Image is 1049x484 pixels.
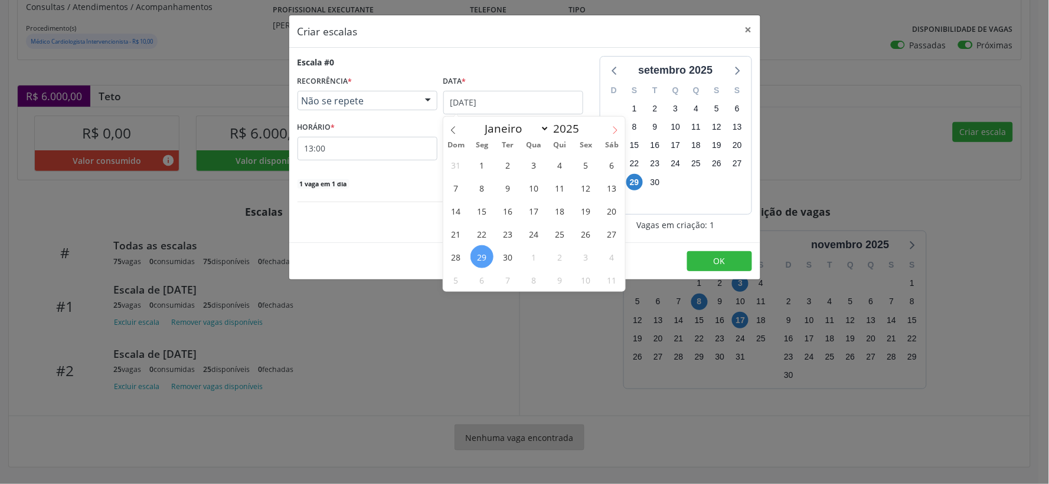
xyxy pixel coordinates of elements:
[647,156,664,172] span: terça-feira, 23 de setembro de 2025
[667,156,684,172] span: quarta-feira, 24 de setembro de 2025
[470,153,494,176] span: Setembro 1, 2025
[574,222,597,245] span: Setembro 26, 2025
[624,81,645,100] div: S
[470,222,494,245] span: Setembro 22, 2025
[496,245,519,268] span: Setembro 30, 2025
[600,199,623,222] span: Setembro 20, 2025
[548,153,571,176] span: Setembro 4, 2025
[600,268,623,291] span: Outubro 11, 2025
[600,176,623,199] span: Setembro 13, 2025
[445,268,468,291] span: Outubro 5, 2025
[600,153,623,176] span: Setembro 6, 2025
[600,219,752,231] div: Vagas em criação: 1
[626,119,643,136] span: segunda-feira, 8 de setembro de 2025
[298,118,335,137] label: HORÁRIO
[647,119,664,136] span: terça-feira, 9 de setembro de 2025
[522,268,545,291] span: Outubro 8, 2025
[302,95,413,107] span: Não se repete
[687,251,752,271] button: OK
[548,222,571,245] span: Setembro 25, 2025
[445,222,468,245] span: Setembro 21, 2025
[626,156,643,172] span: segunda-feira, 22 de setembro de 2025
[496,153,519,176] span: Setembro 2, 2025
[470,199,494,222] span: Setembro 15, 2025
[550,121,589,136] input: Year
[737,15,760,44] button: Close
[445,153,468,176] span: Agosto 31, 2025
[729,156,746,172] span: sábado, 27 de setembro de 2025
[729,119,746,136] span: sábado, 13 de setembro de 2025
[574,268,597,291] span: Outubro 10, 2025
[604,81,625,100] div: D
[633,62,717,78] div: setembro 2025
[574,245,597,268] span: Outubro 3, 2025
[708,100,725,117] span: sexta-feira, 5 de setembro de 2025
[667,100,684,117] span: quarta-feira, 3 de setembro de 2025
[727,81,748,100] div: S
[495,141,521,149] span: Ter
[626,137,643,154] span: segunda-feira, 15 de setembro de 2025
[445,245,468,268] span: Setembro 28, 2025
[547,141,573,149] span: Qui
[469,141,495,149] span: Seg
[298,73,352,91] label: RECORRÊNCIA
[445,176,468,199] span: Setembro 7, 2025
[708,137,725,154] span: sexta-feira, 19 de setembro de 2025
[470,245,494,268] span: Setembro 29, 2025
[522,176,545,199] span: Setembro 10, 2025
[522,153,545,176] span: Setembro 3, 2025
[496,176,519,199] span: Setembro 9, 2025
[647,174,664,190] span: terça-feira, 30 de setembro de 2025
[522,199,545,222] span: Setembro 17, 2025
[521,141,547,149] span: Qua
[470,176,494,199] span: Setembro 8, 2025
[298,137,437,160] input: 00:00
[522,222,545,245] span: Setembro 24, 2025
[708,156,725,172] span: sexta-feira, 26 de setembro de 2025
[548,268,571,291] span: Outubro 9, 2025
[443,141,469,149] span: Dom
[298,24,358,39] h5: Criar escalas
[626,100,643,117] span: segunda-feira, 1 de setembro de 2025
[496,268,519,291] span: Outubro 7, 2025
[688,137,704,154] span: quinta-feira, 18 de setembro de 2025
[522,245,545,268] span: Outubro 1, 2025
[708,119,725,136] span: sexta-feira, 12 de setembro de 2025
[665,81,686,100] div: Q
[574,153,597,176] span: Setembro 5, 2025
[714,255,726,266] span: OK
[626,174,643,190] span: segunda-feira, 29 de setembro de 2025
[573,141,599,149] span: Sex
[574,199,597,222] span: Setembro 19, 2025
[600,245,623,268] span: Outubro 4, 2025
[647,100,664,117] span: terça-feira, 2 de setembro de 2025
[645,81,665,100] div: T
[574,176,597,199] span: Setembro 12, 2025
[479,120,550,137] select: Month
[298,56,335,68] div: Escala #0
[548,245,571,268] span: Outubro 2, 2025
[667,137,684,154] span: quarta-feira, 17 de setembro de 2025
[667,119,684,136] span: quarta-feira, 10 de setembro de 2025
[599,141,625,149] span: Sáb
[470,268,494,291] span: Outubro 6, 2025
[298,179,349,189] span: 1 vaga em 1 dia
[729,100,746,117] span: sábado, 6 de setembro de 2025
[548,199,571,222] span: Setembro 18, 2025
[686,81,707,100] div: Q
[688,100,704,117] span: quinta-feira, 4 de setembro de 2025
[729,137,746,154] span: sábado, 20 de setembro de 2025
[688,156,704,172] span: quinta-feira, 25 de setembro de 2025
[443,91,583,114] input: Selecione uma data
[688,119,704,136] span: quinta-feira, 11 de setembro de 2025
[600,222,623,245] span: Setembro 27, 2025
[496,199,519,222] span: Setembro 16, 2025
[647,137,664,154] span: terça-feira, 16 de setembro de 2025
[443,73,466,91] label: Data
[707,81,727,100] div: S
[496,222,519,245] span: Setembro 23, 2025
[548,176,571,199] span: Setembro 11, 2025
[445,199,468,222] span: Setembro 14, 2025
